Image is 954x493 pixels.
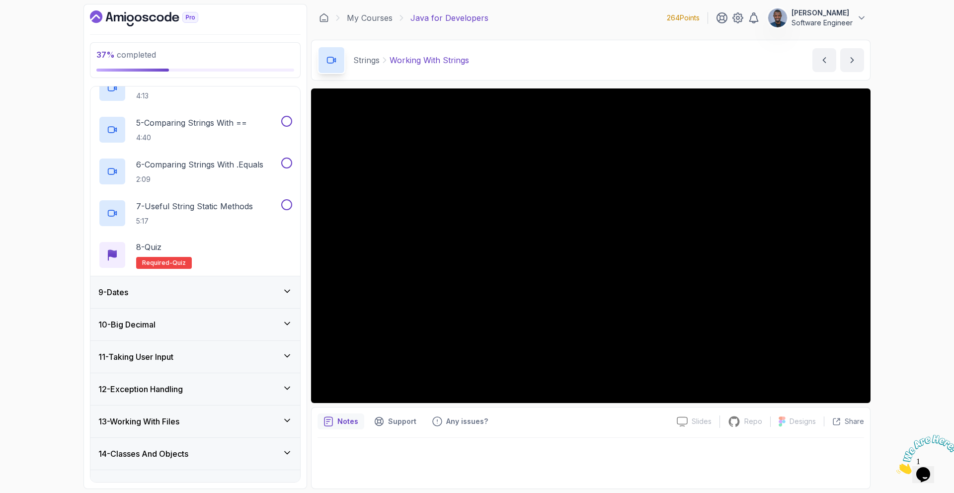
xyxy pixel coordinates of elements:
[98,199,292,227] button: 7-Useful String Static Methods5:17
[136,91,255,101] p: 4:13
[353,54,380,66] p: Strings
[172,259,186,267] span: quiz
[98,383,183,395] h3: 12 - Exception Handling
[136,159,263,170] p: 6 - Comparing Strings With .Equals
[136,200,253,212] p: 7 - Useful String Static Methods
[98,158,292,185] button: 6-Comparing Strings With .Equals2:09
[892,431,954,478] iframe: chat widget
[792,8,853,18] p: [PERSON_NAME]
[319,13,329,23] a: Dashboard
[845,416,864,426] p: Share
[136,174,263,184] p: 2:09
[90,10,221,26] a: Dashboard
[4,4,8,12] span: 1
[90,373,300,405] button: 12-Exception Handling
[98,448,188,460] h3: 14 - Classes And Objects
[790,416,816,426] p: Designs
[768,8,787,27] img: user profile image
[98,116,292,144] button: 5-Comparing Strings With ==4:40
[98,351,173,363] h3: 11 - Taking User Input
[90,438,300,470] button: 14-Classes And Objects
[136,216,253,226] p: 5:17
[812,48,836,72] button: previous content
[136,133,247,143] p: 4:40
[792,18,853,28] p: Software Engineer
[318,413,364,429] button: notes button
[96,50,156,60] span: completed
[90,406,300,437] button: 13-Working With Files
[90,309,300,340] button: 10-Big Decimal
[390,54,469,66] p: Working With Strings
[388,416,416,426] p: Support
[136,241,161,253] p: 8 - Quiz
[98,241,292,269] button: 8-QuizRequired-quiz
[768,8,867,28] button: user profile image[PERSON_NAME]Software Engineer
[337,416,358,426] p: Notes
[98,415,179,427] h3: 13 - Working With Files
[98,319,156,330] h3: 10 - Big Decimal
[136,117,247,129] p: 5 - Comparing Strings With ==
[446,416,488,426] p: Any issues?
[840,48,864,72] button: next content
[426,413,494,429] button: Feedback button
[98,480,167,492] h3: 15 - Static Keyword
[368,413,422,429] button: Support button
[311,88,871,403] iframe: 1 - Working With Strings
[410,12,488,24] p: Java for Developers
[744,416,762,426] p: Repo
[98,286,128,298] h3: 9 - Dates
[98,74,292,102] button: 4-String Literal Vs String Object4:13
[4,4,66,43] img: Chat attention grabber
[90,276,300,308] button: 9-Dates
[347,12,393,24] a: My Courses
[90,341,300,373] button: 11-Taking User Input
[96,50,115,60] span: 37 %
[142,259,172,267] span: Required-
[824,416,864,426] button: Share
[667,13,700,23] p: 264 Points
[692,416,712,426] p: Slides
